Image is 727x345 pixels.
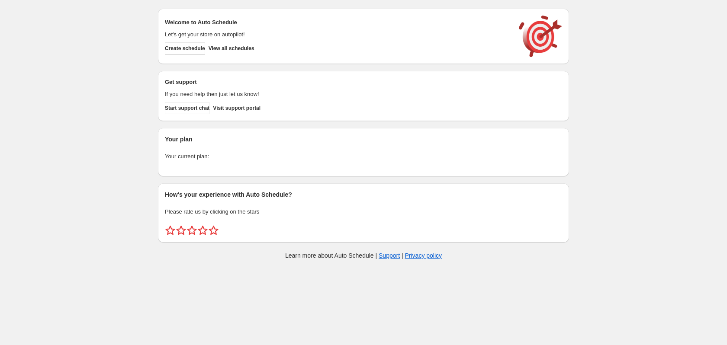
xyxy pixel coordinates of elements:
[285,251,442,260] p: Learn more about Auto Schedule | |
[165,105,209,112] span: Start support chat
[165,45,205,52] span: Create schedule
[165,30,510,39] p: Let's get your store on autopilot!
[165,90,510,99] p: If you need help then just let us know!
[209,42,254,54] button: View all schedules
[213,105,261,112] span: Visit support portal
[165,152,562,161] p: Your current plan:
[405,252,442,259] a: Privacy policy
[209,45,254,52] span: View all schedules
[165,18,510,27] h2: Welcome to Auto Schedule
[165,135,562,144] h2: Your plan
[165,208,562,216] p: Please rate us by clicking on the stars
[165,190,562,199] h2: How's your experience with Auto Schedule?
[165,102,209,114] a: Start support chat
[165,78,510,86] h2: Get support
[379,252,400,259] a: Support
[165,42,205,54] button: Create schedule
[213,102,261,114] a: Visit support portal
